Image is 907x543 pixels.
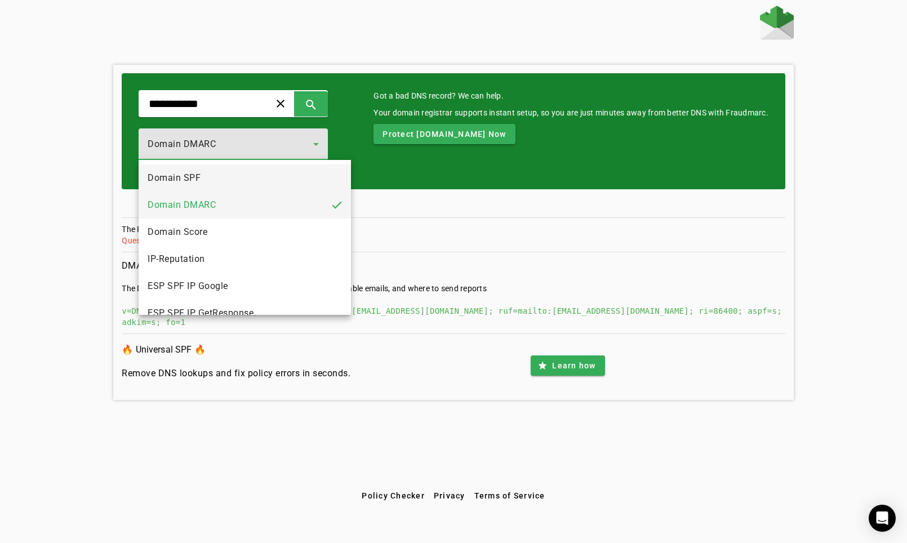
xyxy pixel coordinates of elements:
span: Domain SPF [148,171,201,185]
div: Open Intercom Messenger [869,505,896,532]
span: ESP SPF IP GetResponse [148,306,254,320]
span: IP-Reputation [148,252,205,266]
span: Domain Score [148,225,207,239]
span: ESP SPF IP Google [148,279,228,293]
span: Domain DMARC [148,198,216,212]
